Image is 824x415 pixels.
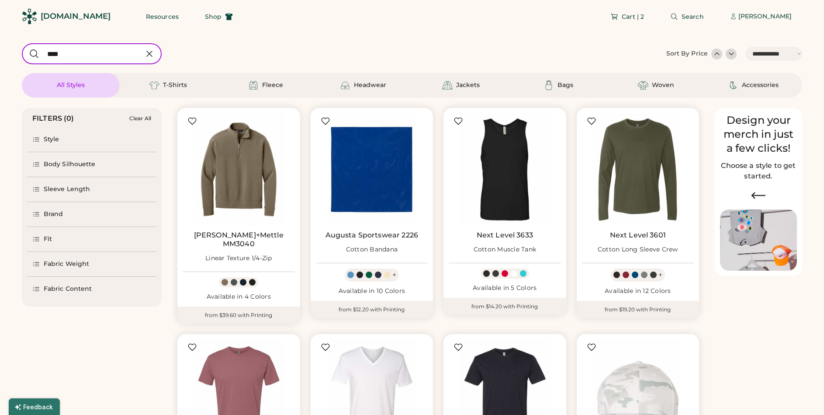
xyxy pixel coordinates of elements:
[44,135,59,144] div: Style
[577,301,699,318] div: from $19.20 with Printing
[782,376,820,413] iframe: Front Chat
[682,14,704,20] span: Search
[22,9,37,24] img: Rendered Logo - Screens
[183,293,295,301] div: Available in 4 Colors
[44,285,92,293] div: Fabric Content
[666,49,708,58] div: Sort By Price
[135,8,189,25] button: Resources
[325,231,418,240] a: Augusta Sportswear 2226
[149,80,159,91] img: T-Shirts Icon
[544,80,554,91] img: Bags Icon
[44,260,89,269] div: Fabric Weight
[443,298,566,315] div: from $14.20 with Printing
[340,80,350,91] img: Headwear Icon
[129,115,151,122] div: Clear All
[600,8,654,25] button: Cart | 2
[582,113,694,226] img: Next Level 3601 Cotton Long Sleeve Crew
[44,210,63,219] div: Brand
[392,270,396,280] div: +
[41,11,111,22] div: [DOMAIN_NAME]
[183,231,295,248] a: [PERSON_NAME]+Mettle MM3040
[346,245,398,254] div: Cotton Bandana
[598,245,678,254] div: Cotton Long Sleeve Crew
[442,80,453,91] img: Jackets Icon
[660,8,714,25] button: Search
[652,81,674,90] div: Woven
[248,80,259,91] img: Fleece Icon
[354,81,386,90] div: Headwear
[44,235,52,244] div: Fit
[742,81,779,90] div: Accessories
[194,8,243,25] button: Shop
[449,113,561,226] img: Next Level 3633 Cotton Muscle Tank
[311,301,433,318] div: from $12.20 with Printing
[720,209,797,271] img: Image of Lisa Congdon Eye Print on T-Shirt and Hat
[57,81,85,90] div: All Styles
[316,287,428,296] div: Available in 10 Colors
[477,231,533,240] a: Next Level 3633
[658,270,662,280] div: +
[177,307,300,324] div: from $39.60 with Printing
[720,113,797,155] div: Design your merch in just a few clicks!
[183,113,295,226] img: Mercer+Mettle MM3040 Linear Texture 1/4-Zip
[638,80,648,91] img: Woven Icon
[557,81,573,90] div: Bags
[728,80,738,91] img: Accessories Icon
[622,14,644,20] span: Cart | 2
[44,160,96,169] div: Body Silhouette
[720,160,797,181] h2: Choose a style to get started.
[456,81,480,90] div: Jackets
[163,81,187,90] div: T-Shirts
[316,113,428,226] img: Augusta Sportswear 2226 Cotton Bandana
[610,231,666,240] a: Next Level 3601
[205,254,272,263] div: Linear Texture 1/4-Zip
[474,245,537,254] div: Cotton Muscle Tank
[205,14,222,20] span: Shop
[738,12,792,21] div: [PERSON_NAME]
[32,113,74,124] div: FILTERS (0)
[262,81,283,90] div: Fleece
[449,284,561,293] div: Available in 5 Colors
[44,185,90,194] div: Sleeve Length
[582,287,694,296] div: Available in 12 Colors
